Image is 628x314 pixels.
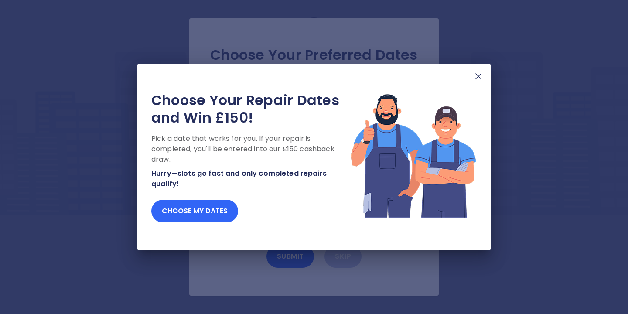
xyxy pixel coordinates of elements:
[151,133,350,165] p: Pick a date that works for you. If your repair is completed, you'll be entered into our £150 cash...
[151,168,350,189] p: Hurry—slots go fast and only completed repairs qualify!
[350,92,477,219] img: Lottery
[151,92,350,126] h2: Choose Your Repair Dates and Win £150!
[473,71,484,82] img: X Mark
[151,200,238,222] button: Choose my dates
